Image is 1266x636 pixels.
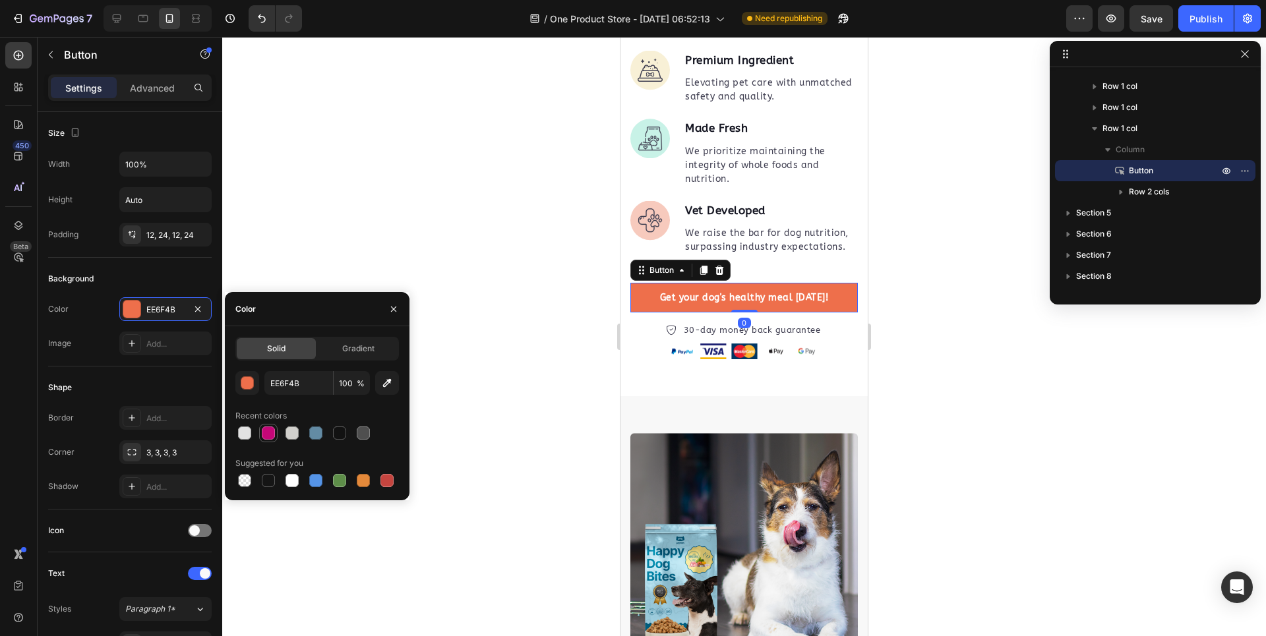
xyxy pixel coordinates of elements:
div: 3, 3, 3, 3 [146,447,208,459]
div: Add... [146,481,208,493]
div: Color [48,303,69,315]
span: % [357,378,365,390]
div: 12, 24, 12, 24 [146,229,208,241]
div: Border [48,412,74,424]
span: Section 5 [1076,206,1111,219]
button: Publish [1178,5,1234,32]
span: Gradient [342,343,375,355]
span: Section 6 [1076,227,1112,241]
div: Open Intercom Messenger [1221,571,1253,603]
button: 7 [5,5,98,32]
input: Eg: FFFFFF [264,371,333,395]
div: 450 [13,140,32,151]
img: 495611768014373769-f00d0b7a-f3e1-4e69-8cbe-e0b2d9e608f9.png [10,396,237,623]
p: Advanced [130,81,175,95]
div: Icon [48,525,64,536]
div: Styles [48,603,71,615]
span: Row 1 col [1102,101,1137,114]
div: Undo/Redo [249,5,302,32]
span: Row 1 col [1102,122,1137,135]
div: Width [48,158,70,170]
p: Button [64,47,176,63]
p: Settings [65,81,102,95]
span: Row 2 cols [1129,185,1169,198]
div: Image [48,337,71,349]
div: Publish [1190,12,1222,26]
div: Suggested for you [235,457,303,469]
span: Need republishing [755,13,822,24]
iframe: Design area [620,37,868,636]
span: Solid [267,343,286,355]
input: Auto [120,188,211,212]
span: Save [1141,13,1162,24]
div: Add... [146,338,208,350]
div: Shadow [48,480,78,492]
span: Column [1116,143,1145,156]
div: Corner [48,446,75,458]
span: / [544,12,547,26]
span: Button [1129,164,1153,177]
span: Paragraph 1* [125,603,175,615]
span: Section 7 [1076,248,1111,262]
div: Color [235,303,256,315]
div: EE6F4B [146,304,185,316]
div: Add... [146,413,208,424]
div: Recent colors [235,410,287,422]
div: Shape [48,382,72,393]
input: Auto [120,152,211,176]
div: Size [48,125,83,142]
span: Row 1 col [1102,80,1137,93]
span: One Product Store - [DATE] 06:52:13 [550,12,710,26]
div: Height [48,194,73,206]
div: Beta [10,241,32,252]
div: Background [48,273,94,285]
div: Text [48,567,65,579]
p: 7 [86,11,92,26]
button: Save [1130,5,1173,32]
span: Section 8 [1076,270,1112,283]
div: Padding [48,229,78,241]
button: Paragraph 1* [119,597,212,621]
